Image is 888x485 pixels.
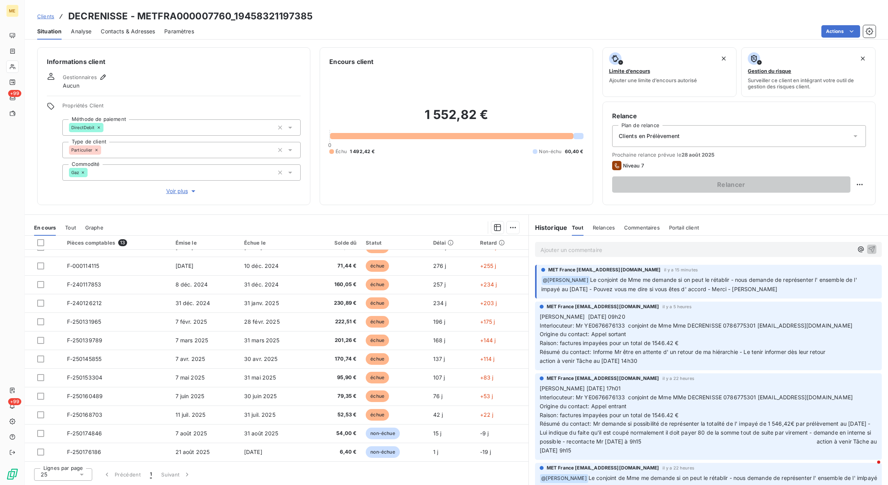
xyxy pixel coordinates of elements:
span: Niveau 7 [623,162,644,169]
span: +99 [8,90,21,97]
span: 79,35 € [316,392,356,400]
span: [PERSON_NAME] [DATE] 09h20 [540,313,625,320]
span: Prochaine relance prévue le [612,152,866,158]
span: 7 mai 2025 [176,374,205,381]
span: F-250139789 [67,337,103,343]
span: échue [366,279,389,290]
span: 0 [328,142,331,148]
span: non-échue [366,428,399,439]
button: Voir plus [62,187,301,195]
span: MET France [EMAIL_ADDRESS][DOMAIN_NAME] [548,266,661,273]
span: Gaz [71,170,79,175]
span: échue [366,260,389,272]
h6: Informations client [47,57,301,66]
span: +203 j [480,300,497,306]
span: Aucun [63,82,79,90]
div: Délai [433,240,471,246]
span: Échu [336,148,347,155]
span: Gestion du risque [748,68,791,74]
span: 76 j [433,393,443,399]
span: échue [366,335,389,346]
span: F-250176186 [67,449,102,455]
span: 31 déc. 2024 [244,281,279,288]
span: +114 j [480,356,495,362]
span: Tout [572,224,583,231]
span: 31 janv. 2025 [244,300,279,306]
button: Limite d’encoursAjouter une limite d’encours autorisé [602,47,737,97]
div: Pièces comptables [67,239,166,246]
span: 7 mars 2025 [176,337,208,343]
span: Contacts & Adresses [101,28,155,35]
span: Interlocuteur: Mr YE0676676133 conjoint de Mme MMe DECRENISSE 0786775301 [EMAIL_ADDRESS][DOMAIN_N... [540,394,853,400]
span: 54,00 € [316,430,356,437]
h2: 1 552,82 € [329,107,583,130]
span: @ [PERSON_NAME] [542,276,590,285]
div: Émise le [176,240,235,246]
span: MET France [EMAIL_ADDRESS][DOMAIN_NAME] [547,375,659,382]
button: 1 [145,466,157,483]
span: Situation [37,28,62,35]
span: 60,40 € [565,148,583,155]
span: F-240117853 [67,281,102,288]
span: 52,53 € [316,411,356,419]
span: Non-échu [539,148,561,155]
span: Interlocuteur: Mr YE0676676133 conjoint de Mme Mme DECRENISSE 0786775301 [EMAIL_ADDRESS][DOMAIN_N... [540,322,852,329]
button: Gestion du risqueSurveiller ce client en intégrant votre outil de gestion des risques client. [741,47,876,97]
span: +255 j [480,262,496,269]
span: [DATE] [244,449,262,455]
span: Résumé du contact: Mr demande si possibilité de représenter la totalité de l' impayé de 1 546,42€... [540,420,879,454]
span: Raison: factures impayées pour un total de 1546.42 € [540,412,679,418]
span: non-échue [366,446,399,458]
span: Portail client [669,224,699,231]
span: 71,44 € [316,262,356,270]
span: +234 j [480,281,497,288]
span: F-000114115 [67,262,100,269]
span: 8 déc. 2024 [176,281,208,288]
h3: DECRENISSE - METFRA000007760_19458321197385 [68,9,313,23]
span: 21 août 2025 [176,449,210,455]
span: F-250160489 [67,393,103,399]
span: +175 j [480,318,495,325]
span: 160,05 € [316,281,356,288]
span: F-250153304 [67,374,103,381]
span: Graphe [85,224,103,231]
span: +99 [8,398,21,405]
span: Propriétés Client [62,102,301,113]
h6: Historique [529,223,568,232]
div: ME [6,5,19,17]
iframe: Intercom live chat [862,459,880,477]
span: 25 [41,471,47,478]
span: En cours [34,224,56,231]
button: Relancer [612,176,850,193]
span: il y a 5 heures [663,304,692,309]
span: -9 j [480,430,489,437]
span: Clients en Prélèvement [619,132,680,140]
span: 31 juil. 2025 [244,411,275,418]
span: -19 j [480,449,491,455]
span: 7 juin 2025 [176,393,205,399]
button: Précédent [98,466,145,483]
input: Ajouter une valeur [103,124,110,131]
span: MET France [EMAIL_ADDRESS][DOMAIN_NAME] [547,303,659,310]
span: échue [366,297,389,309]
div: Statut [366,240,423,246]
span: 276 j [433,262,446,269]
span: Clients [37,13,54,19]
span: 137 j [433,356,445,362]
span: 196 j [433,318,446,325]
span: 31 déc. 2024 [176,300,210,306]
span: 1 [150,471,152,478]
button: Actions [821,25,860,38]
span: échue [366,372,389,383]
span: Surveiller ce client en intégrant votre outil de gestion des risques client. [748,77,869,90]
span: Particulier [71,148,93,152]
span: 28 août 2025 [681,152,715,158]
span: échue [366,353,389,365]
span: Gestionnaires [63,74,97,80]
span: 1 j [433,449,438,455]
span: il y a 22 heures [663,466,694,470]
span: Analyse [71,28,91,35]
span: 201,26 € [316,337,356,344]
span: échue [366,316,389,328]
a: +99 [6,91,18,104]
